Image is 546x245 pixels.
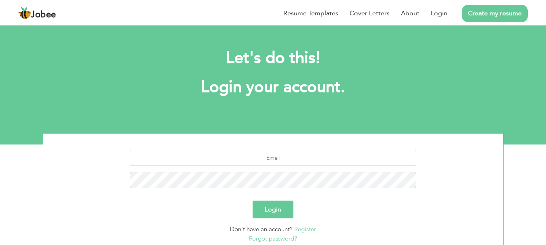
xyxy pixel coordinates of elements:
img: jobee.io [18,7,31,20]
a: Cover Letters [350,8,390,18]
a: Resume Templates [283,8,338,18]
a: Create my resume [462,5,528,22]
input: Email [130,150,416,166]
a: Login [431,8,447,18]
h1: Login your account. [55,77,491,98]
button: Login [253,201,293,218]
a: Jobee [18,7,56,20]
span: Jobee [31,10,56,19]
h2: Let's do this! [55,48,491,69]
span: Don't have an account? [230,225,293,233]
a: Forgot password? [249,235,297,243]
a: About [401,8,420,18]
a: Register [294,225,316,233]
